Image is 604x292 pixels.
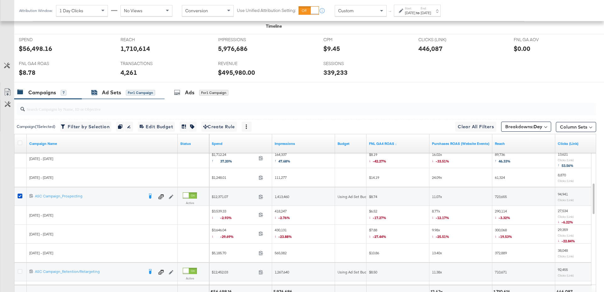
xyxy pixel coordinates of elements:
[17,124,55,129] div: Campaign ( 1 Selected)
[558,173,566,177] span: 8,870
[218,37,265,43] span: IMPRESSIONS
[432,234,436,238] span: ↓
[275,141,333,146] a: The number of times your ad was served. On mobile apps an ad is counted as served the first time ...
[432,175,442,180] span: 24.09x
[432,215,436,219] span: ↓
[514,37,561,43] span: FNL GA AOV
[373,234,386,239] span: -27.44%
[495,251,507,255] span: 372,889
[183,201,197,205] label: Active
[338,194,372,199] div: Using Ad Set Budget
[120,61,168,67] span: TRANSACTIONS
[562,163,573,168] span: 53.56%
[369,215,373,219] span: ↓
[275,194,289,199] span: 1,413,460
[29,251,53,255] span: [DATE] - [DATE]
[237,8,296,14] label: Use Unified Attribution Setting:
[369,270,377,274] span: $8.50
[35,194,143,199] div: ASC Campaign_Prospecting
[432,251,442,255] span: 13.40x
[35,269,143,275] a: ASC Campaign_Retention/Retargeting
[499,159,511,163] span: 46.33%
[558,219,562,224] span: ↓
[558,234,574,237] sub: Clicks (Link)
[29,213,53,218] span: [DATE] - [DATE]
[19,68,36,77] div: $8.78
[62,123,109,131] span: Filter by Selection
[558,179,574,183] sub: Clicks (Link)
[19,61,66,67] span: FNL GA4 ROAS
[323,44,340,53] div: $9.45
[275,152,290,165] span: 164,337
[558,254,574,258] sub: Clicks (Link)
[432,228,449,240] span: 9.98x
[212,228,256,240] span: $3,646.04
[405,10,415,15] div: [DATE]
[212,175,256,180] span: $1,248.01
[558,192,568,196] span: 94,941
[25,100,543,113] input: Search Campaigns by Name, ID or Objective
[495,158,499,163] span: ↑
[19,8,53,13] div: Attribution Window:
[436,159,449,163] span: -33.51%
[185,89,194,96] div: Ads
[220,234,238,239] span: -29.69%
[558,215,574,218] sub: Clicks (Link)
[323,37,371,43] span: CPM
[432,141,490,146] a: The total value of the purchase actions divided by spend tracked by your Custom Audience pixel on...
[220,159,237,163] span: 37.20%
[458,123,494,131] span: Clear All Filters
[534,124,542,129] b: Day
[562,220,573,224] span: -6.22%
[220,215,237,220] span: -2.93%
[218,68,255,77] div: $495,980.00
[29,232,53,236] span: [DATE] - [DATE]
[29,141,175,146] a: Your campaign name.
[495,228,512,240] span: 300,068
[275,209,290,222] span: 418,247
[323,61,371,67] span: SESSIONS
[558,158,574,162] sub: Clicks (Link)
[212,194,256,199] span: $12,371.07
[212,251,256,255] span: $5,185.70
[29,156,53,161] span: [DATE] - [DATE]
[218,44,248,53] div: 5,976,686
[275,270,289,274] span: 1,267,640
[558,198,574,202] sub: Clicks (Link)
[120,68,137,77] div: 4,261
[275,228,292,240] span: 430,131
[35,269,143,274] div: ASC Campaign_Retention/Retargeting
[183,276,197,280] label: Active
[558,227,568,232] span: 29,359
[436,234,449,239] span: -25.51%
[275,234,278,238] span: ↓
[338,270,372,275] div: Using Ad Set Budget
[499,234,512,239] span: -19.53%
[387,11,393,13] span: ↑
[495,152,511,165] span: 89,736
[266,23,282,29] div: Timeline
[495,234,499,238] span: ↓
[415,10,421,15] strong: to
[199,90,228,96] div: for 1 Campaign
[432,194,442,199] span: 11.07x
[140,123,173,131] span: Edit Budget
[373,215,386,220] span: -17.27%
[556,122,596,132] button: Column Sets
[278,159,290,163] span: 47.68%
[369,158,373,163] span: ↓
[558,238,562,243] span: ↓
[369,194,377,199] span: $8.74
[432,270,442,274] span: 11.38x
[323,68,348,77] div: 339,233
[405,6,415,10] label: Start:
[495,141,553,146] a: The number of people your ad was served to.
[138,122,175,132] button: Edit Budget
[275,175,287,180] span: 111,277
[201,122,237,132] button: Create Rule
[212,270,256,274] span: $12,452.03
[275,251,287,255] span: 565,082
[369,228,386,240] span: $7.88
[19,37,66,43] span: SPEND
[338,8,354,14] span: Custom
